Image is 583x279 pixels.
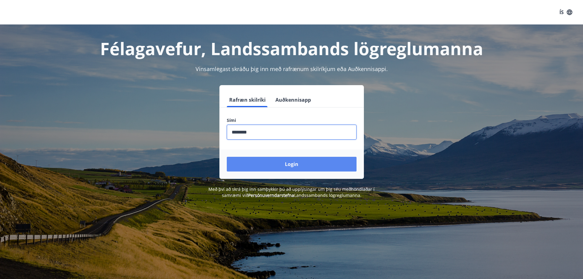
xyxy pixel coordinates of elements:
[227,117,357,123] label: Sími
[208,186,375,198] span: Með því að skrá þig inn samþykkir þú að upplýsingar um þig séu meðhöndlaðar í samræmi við Landssa...
[273,92,313,107] button: Auðkennisapp
[227,92,268,107] button: Rafræn skilríki
[556,7,576,18] button: ÍS
[227,157,357,172] button: Login
[196,65,388,73] span: Vinsamlegast skráðu þig inn með rafrænum skilríkjum eða Auðkennisappi.
[248,192,294,198] a: Persónuverndarstefna
[79,37,505,60] h1: Félagavefur, Landssambands lögreglumanna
